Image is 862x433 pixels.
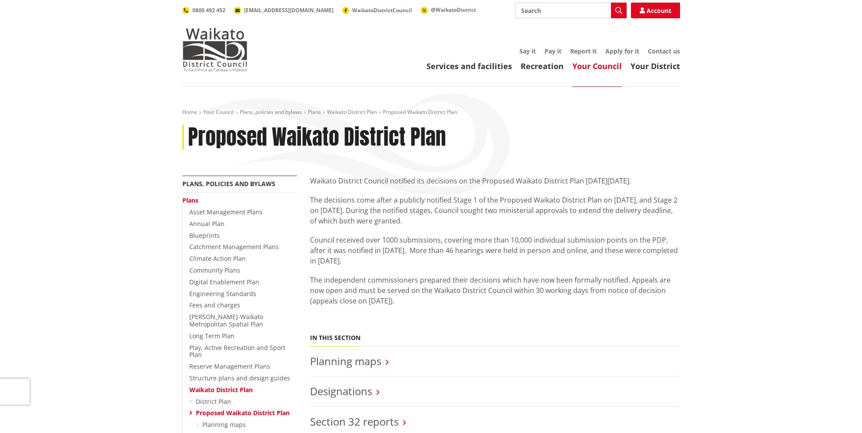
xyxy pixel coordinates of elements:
span: WaikatoDistrictCouncil [352,7,412,14]
a: Digital Enablement Plan [189,278,259,286]
a: Designations [310,384,372,398]
h1: Proposed Waikato District Plan [188,125,446,150]
a: Pay it [545,47,561,55]
a: Reserve Management Plans [189,362,270,370]
p: The independent commissioners prepared their decisions which have now been formally notified. App... [310,275,680,306]
a: [PERSON_NAME]-Waikato Metropolitan Spatial Plan [189,313,263,328]
a: Your Council [572,61,622,71]
span: Proposed Waikato District Plan [383,108,457,116]
a: Apply for it [605,47,639,55]
a: Home [182,108,197,116]
input: Search input [515,3,627,18]
a: [EMAIL_ADDRESS][DOMAIN_NAME] [234,7,334,14]
a: Waikato District Plan [189,386,253,394]
p: Council received over 1000 submissions, covering more than 10,000 individual submission points on... [310,235,680,266]
a: Services and facilities [426,61,512,71]
a: Proposed Waikato District Plan [196,409,290,417]
a: Report it [570,47,597,55]
a: Your District [631,61,680,71]
span: [EMAIL_ADDRESS][DOMAIN_NAME] [244,7,334,14]
a: Plans, policies and bylaws [240,108,302,116]
a: Plans [308,108,321,116]
a: Community Plans [189,266,240,274]
a: Fees and charges [189,301,240,309]
a: 0800 492 452 [182,7,225,14]
a: Engineering Standards [189,290,256,298]
a: Catchment Management Plans [189,243,279,251]
a: Recreation [521,61,564,71]
a: District Plan [196,397,231,406]
a: Planning maps [310,354,381,368]
a: Asset Management Plans [189,208,263,216]
a: Account [631,3,680,18]
nav: breadcrumb [182,109,680,116]
span: 0800 492 452 [192,7,225,14]
a: WaikatoDistrictCouncil [342,7,412,14]
img: Waikato District Council - Te Kaunihera aa Takiwaa o Waikato [182,28,248,71]
a: Plans [182,196,198,204]
a: Long Term Plan [189,332,234,340]
a: Climate Action Plan [189,254,246,263]
p: The decisions come after a publicly notified Stage 1 of the Proposed Waikato District Plan on [DA... [310,195,680,226]
p: Waikato District Council notified its decisions on the Proposed Waikato District Plan [DATE][DATE]. [310,176,680,186]
a: Your Council [203,108,234,116]
a: Structure plans and design guides [189,374,290,382]
a: Play, Active Recreation and Sport Plan [189,343,285,359]
a: Plans, policies and bylaws [182,180,275,188]
a: Blueprints [189,231,220,240]
a: Contact us [648,47,680,55]
a: Waikato District Plan [327,108,377,116]
a: @WaikatoDistrict [421,6,476,13]
a: Planning maps [202,420,246,429]
a: Say it [519,47,536,55]
h5: In this section [310,334,360,342]
a: Annual Plan [189,220,225,228]
a: Section 32 reports [310,414,399,429]
span: @WaikatoDistrict [431,6,476,13]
